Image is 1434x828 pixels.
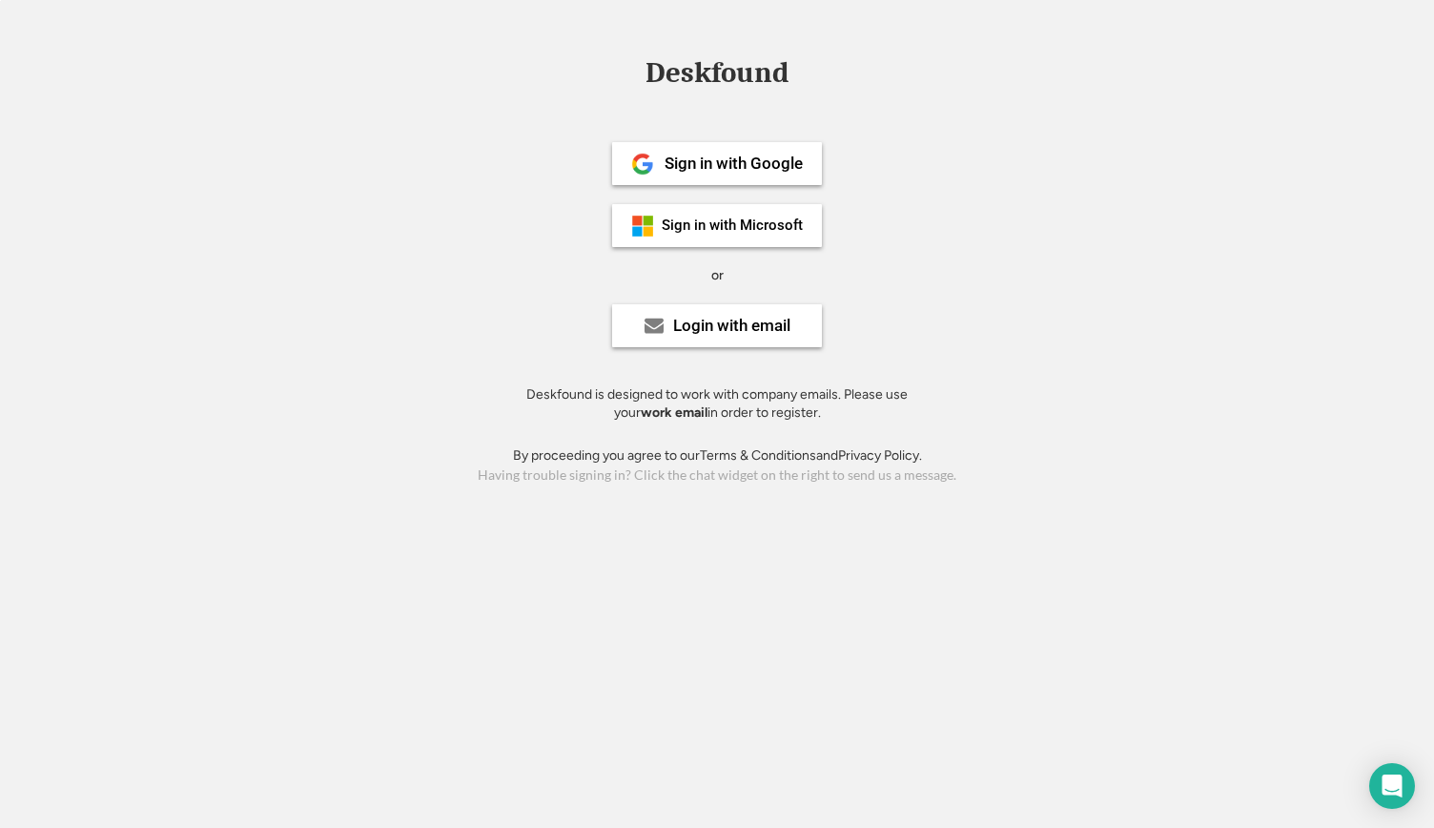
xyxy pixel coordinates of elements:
[700,447,816,464] a: Terms & Conditions
[1369,763,1415,809] div: Open Intercom Messenger
[662,218,803,233] div: Sign in with Microsoft
[636,58,798,88] div: Deskfound
[631,153,654,176] img: 1024px-Google__G__Logo.svg.png
[631,215,654,238] img: ms-symbollockup_mssymbol_19.png
[838,447,922,464] a: Privacy Policy.
[711,266,724,285] div: or
[502,385,932,423] div: Deskfound is designed to work with company emails. Please use your in order to register.
[673,318,790,334] div: Login with email
[665,155,803,172] div: Sign in with Google
[641,404,707,421] strong: work email
[513,446,922,466] div: By proceeding you agree to our and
